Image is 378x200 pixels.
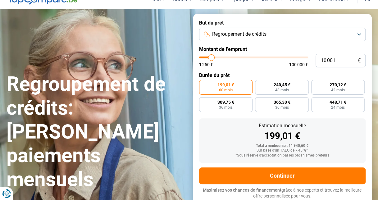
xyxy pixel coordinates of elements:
[199,187,366,199] p: grâce à nos experts et trouvez la meilleure offre personnalisée pour vous.
[275,106,289,109] span: 30 mois
[204,144,361,148] div: Total à rembourser: 11 940,60 €
[219,88,233,92] span: 60 mois
[199,46,366,52] label: Montant de l'emprunt
[275,88,289,92] span: 48 mois
[204,148,361,153] div: Sur base d'un TAEG de 7,45 %*
[7,72,185,192] h1: Regroupement de crédits: [PERSON_NAME] paiements mensuels
[204,153,361,158] div: *Sous réserve d'acceptation par les organismes prêteurs
[212,31,266,38] span: Regroupement de crédits
[330,100,346,104] span: 448,71 €
[273,100,290,104] span: 365,30 €
[204,131,361,141] div: 199,01 €
[199,167,366,184] button: Continuer
[331,88,345,92] span: 42 mois
[204,123,361,128] div: Estimation mensuelle
[217,83,234,87] span: 199,01 €
[203,188,281,193] span: Maximisez vos chances de financement
[199,62,213,67] span: 1 250 €
[219,106,233,109] span: 36 mois
[289,62,308,67] span: 100 000 €
[199,28,366,41] button: Regroupement de crédits
[331,106,345,109] span: 24 mois
[330,83,346,87] span: 270,12 €
[217,100,234,104] span: 309,75 €
[358,58,361,63] span: €
[273,83,290,87] span: 240,45 €
[199,20,366,26] label: But du prêt
[199,72,366,78] label: Durée du prêt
